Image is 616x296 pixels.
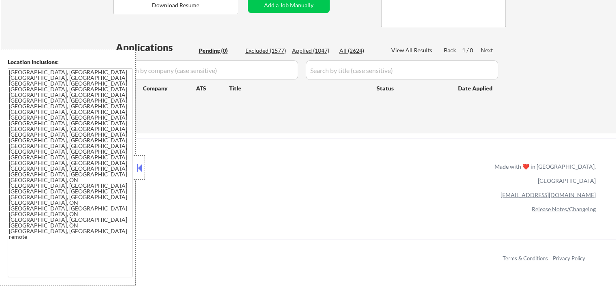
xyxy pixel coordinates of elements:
[8,58,132,66] div: Location Inclusions:
[553,255,585,262] a: Privacy Policy
[116,43,196,52] div: Applications
[503,255,548,262] a: Terms & Conditions
[462,46,481,54] div: 1 / 0
[377,81,446,95] div: Status
[306,60,498,80] input: Search by title (case sensitive)
[444,46,457,54] div: Back
[16,171,325,179] a: Refer & earn free applications 👯‍♀️
[245,47,286,55] div: Excluded (1577)
[481,46,494,54] div: Next
[391,46,435,54] div: View All Results
[491,159,596,188] div: Made with ❤️ in [GEOGRAPHIC_DATA], [GEOGRAPHIC_DATA]
[116,60,298,80] input: Search by company (case sensitive)
[229,84,369,92] div: Title
[199,47,239,55] div: Pending (0)
[196,84,229,92] div: ATS
[339,47,380,55] div: All (2624)
[501,191,596,198] a: [EMAIL_ADDRESS][DOMAIN_NAME]
[143,84,196,92] div: Company
[292,47,333,55] div: Applied (1047)
[458,84,494,92] div: Date Applied
[532,206,596,212] a: Release Notes/Changelog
